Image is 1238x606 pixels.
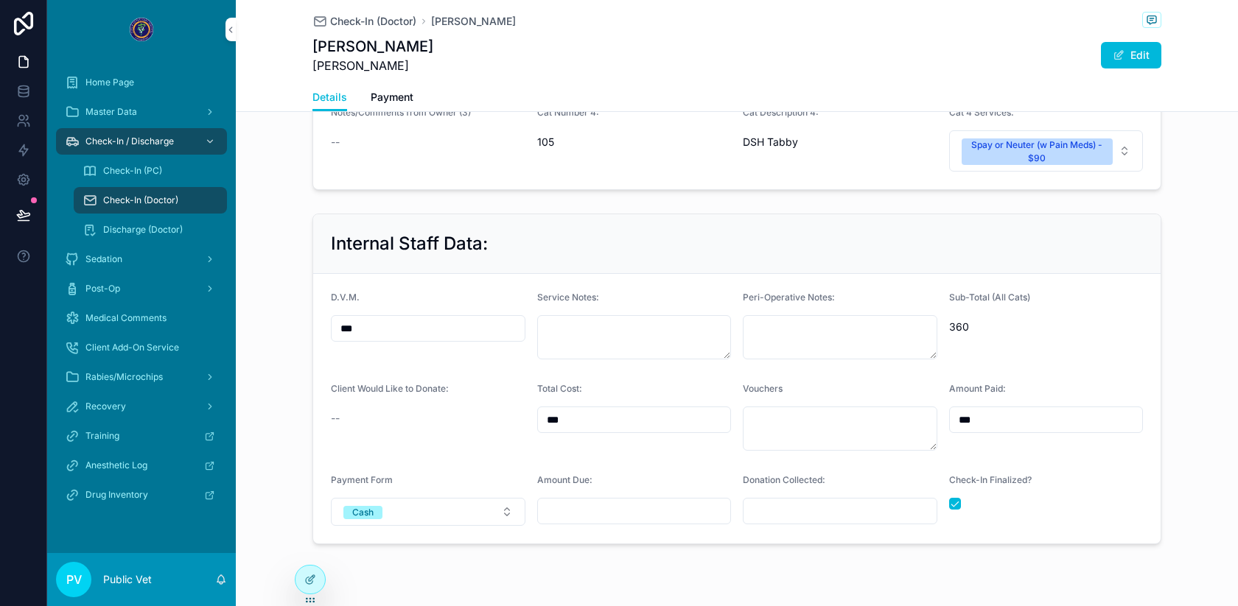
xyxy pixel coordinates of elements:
span: Training [85,430,119,442]
div: scrollable content [47,59,236,527]
a: Drug Inventory [56,482,227,508]
a: Home Page [56,69,227,96]
span: Sub-Total (All Cats) [949,292,1030,303]
a: Recovery [56,393,227,420]
span: Drug Inventory [85,489,148,501]
span: D.V.M. [331,292,360,303]
img: App logo [130,18,153,41]
span: Cat Number 4: [537,107,599,118]
span: Cat Description 4: [743,107,819,118]
span: Master Data [85,106,137,118]
a: Sedation [56,246,227,272]
span: Details [312,90,347,105]
span: PV [66,571,82,588]
a: Rabies/Microchips [56,364,227,390]
span: Payment Form [331,474,393,485]
a: Payment [371,84,413,113]
span: Service Notes: [537,292,599,303]
a: Anesthetic Log [56,452,227,479]
span: Payment [371,90,413,105]
span: Recovery [85,401,126,412]
span: Notes/Comments from Owner (3) [331,107,471,118]
span: Vouchers [743,383,783,394]
span: Amount Paid: [949,383,1006,394]
span: -- [331,411,340,426]
a: Client Add-On Service [56,334,227,361]
p: Public Vet [103,572,152,587]
span: Post-Op [85,283,120,295]
span: Sedation [85,253,122,265]
div: Cash [352,506,374,519]
a: Medical Comments [56,305,227,331]
span: Check-In (PC) [103,165,162,177]
button: Edit [1101,42,1161,68]
a: Check-In / Discharge [56,128,227,155]
span: [PERSON_NAME] [312,57,433,74]
span: -- [331,135,340,149]
span: Rabies/Microchips [85,371,163,383]
button: Unselect SPAY_OR_NEUTER_W_PAIN_MEDS_90 [962,137,1113,165]
span: DSH Tabby [743,135,937,149]
span: Home Page [85,77,134,88]
span: Amount Due: [537,474,592,485]
span: Medical Comments [85,312,167,324]
span: Check-In (Doctor) [330,14,416,29]
span: Cat 4 Services: [949,107,1014,118]
a: Check-In (Doctor) [74,187,227,214]
span: 105 [537,135,732,149]
button: Select Button [331,498,525,526]
span: Check-In / Discharge [85,135,174,147]
span: Client Add-On Service [85,342,179,353]
span: Check-In (Doctor) [103,194,178,206]
button: Unselect CASH [343,504,382,519]
span: Anesthetic Log [85,459,147,471]
span: 360 [949,320,1144,334]
button: Select Button [949,130,1144,172]
div: Spay or Neuter (w Pain Meds) - $90 [971,138,1105,165]
a: Training [56,423,227,449]
a: Check-In (Doctor) [312,14,416,29]
h2: Internal Staff Data: [331,232,488,256]
a: Details [312,84,347,112]
a: Check-In (PC) [74,158,227,184]
a: Discharge (Doctor) [74,216,227,243]
span: Total Cost: [537,383,582,394]
span: Client Would Like to Donate: [331,383,449,394]
a: Master Data [56,99,227,125]
span: Check-In Finalized? [949,474,1032,485]
h1: [PERSON_NAME] [312,36,433,57]
span: Peri-Operative Notes: [743,292,835,303]
a: [PERSON_NAME] [431,14,516,29]
a: Post-Op [56,275,227,302]
span: Discharge (Doctor) [103,224,183,236]
span: Donation Collected: [743,474,825,485]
